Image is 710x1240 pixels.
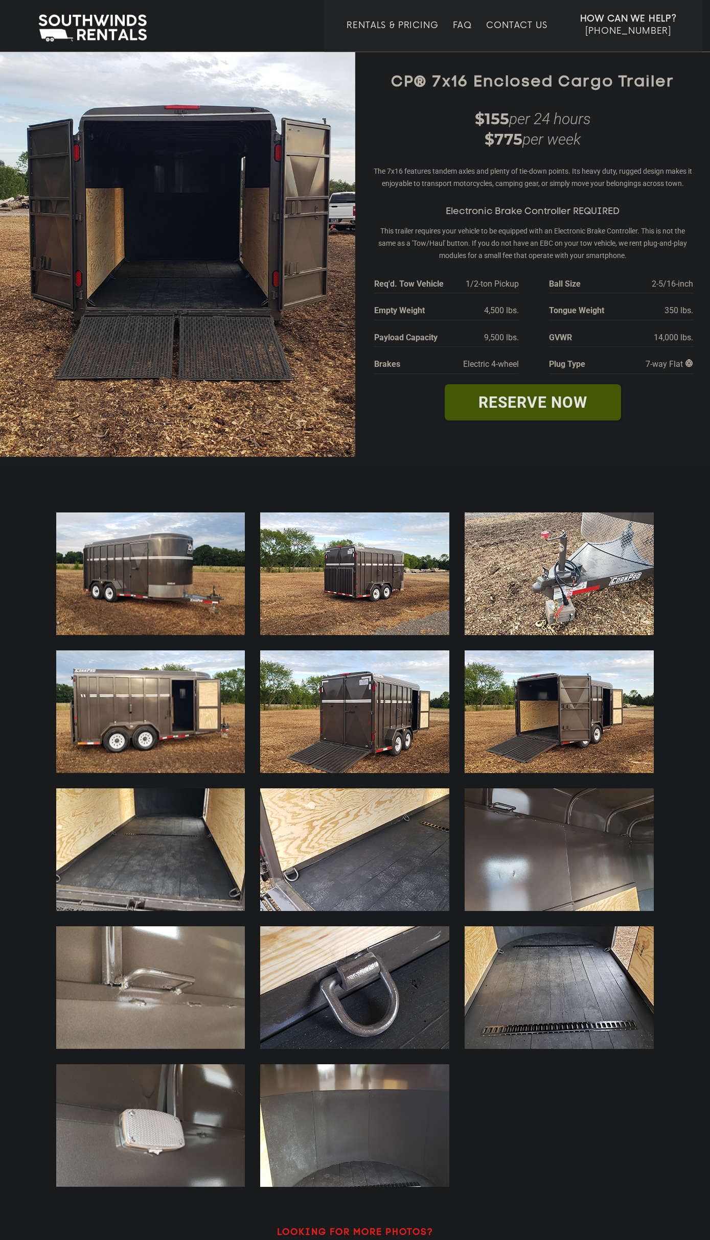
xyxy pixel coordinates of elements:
strong: How Can We Help? [580,14,677,24]
strong: Plug Type [549,357,616,371]
span: 350 lbs. [665,306,693,315]
span: 1/2-ton Pickup [466,279,519,289]
a: CP® 7x16 Enclosed Cargo Trailer [260,512,449,635]
a: CP® 7x16 Enclosed Cargo Trailer [56,512,245,635]
strong: Req'd. Tow Vehicle [374,277,455,291]
a: CP® 7x16 Enclosed Cargo Trailer [465,512,654,635]
span: 14,000 lbs. [654,333,693,342]
strong: Ball Size [549,277,630,291]
a: CP® 7x16 Enclosed Cargo Trailer [465,926,654,1049]
strong: Brakes [374,357,441,371]
a: CP® 7x16 Enclosed Cargo Trailer [56,1064,245,1187]
span: 7-way Flat [646,359,693,369]
a: RESERVE NOW [445,384,621,420]
a: CP® 7x16 Enclosed Cargo Trailer [56,926,245,1049]
a: FAQ [453,20,472,52]
a: CP® 7x16 Enclosed Cargo Trailer [260,1064,449,1187]
strong: LOOKING FOR MORE PHOTOS? [277,1228,433,1237]
a: CP® 7x16 Enclosed Cargo Trailer [260,788,449,911]
h1: CP® 7x16 Enclosed Cargo Trailer [373,74,693,91]
strong: GVWR [549,331,616,344]
strong: Tongue Weight [549,303,616,317]
a: CP® 7x16 Enclosed Cargo Trailer [260,650,449,773]
span: 2-5/16-inch [652,279,693,289]
img: Southwinds Rentals Logo [33,12,152,44]
span: 4,500 lbs. [484,306,519,315]
div: per 24 hours per week [373,109,693,150]
span: [PHONE_NUMBER] [585,26,671,36]
strong: $155 [475,109,509,128]
a: CP® 7x16 Enclosed Cargo Trailer [56,650,245,773]
a: Rentals & Pricing [347,20,438,52]
strong: Empty Weight [374,303,441,317]
a: CP® 7x16 Enclosed Cargo Trailer [260,926,449,1049]
a: CP® 7x16 Enclosed Cargo Trailer [465,788,654,911]
p: This trailer requires your vehicle to be equipped with an Electronic Brake Controller. This is no... [373,225,693,262]
h3: Electronic Brake Controller REQUIRED [373,207,693,217]
a: How Can We Help? [PHONE_NUMBER] [580,13,677,44]
p: The 7x16 features tandem axles and plenty of tie-down points. Its heavy duty, rugged design makes... [373,165,693,190]
span: Electric 4-wheel [463,359,519,369]
strong: Payload Capacity [374,331,441,344]
a: CP® 7x16 Enclosed Cargo Trailer [465,650,654,773]
a: Contact Us [486,20,547,52]
span: 9,500 lbs. [484,333,519,342]
strong: $775 [485,130,522,149]
a: CP® 7x16 Enclosed Cargo Trailer [56,788,245,911]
